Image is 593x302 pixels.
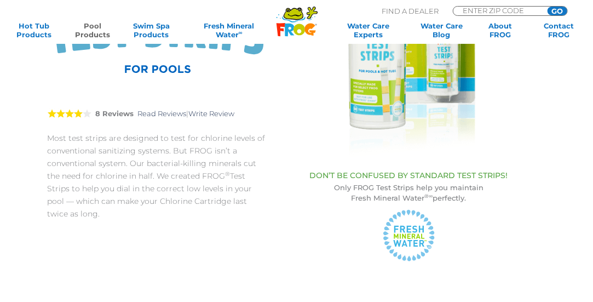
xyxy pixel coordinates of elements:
p: Only FROG Test Strips help you maintain Fresh Mineral Water perfectly. [289,183,529,203]
a: Fresh MineralWater∞ [187,21,271,39]
a: ContactFROG [537,21,582,39]
a: AboutFROG [477,21,523,39]
sup: ®∞ [425,193,433,199]
a: Swim SpaProducts [129,21,174,39]
a: Write Review [189,109,235,118]
input: Zip Code Form [462,7,536,14]
p: Find A Dealer [382,6,439,16]
a: Hot TubProducts [11,21,56,39]
p: Most test strips are designed to test for chlorine levels of conventional sanitizing systems. But... [48,132,266,220]
div: | [48,96,266,132]
span: 4 [48,109,83,118]
a: PoolProducts [70,21,115,39]
h3: DON’T BE CONFUSED BY STANDARD TEST STRIPS! [289,171,529,180]
a: Water CareExperts [330,21,406,39]
a: Read Reviews [138,109,187,118]
sup: ® [226,170,231,178]
sup: ∞ [239,30,243,36]
a: Water CareBlog [419,21,464,39]
input: GO [548,7,567,15]
strong: 8 Reviews [96,109,134,118]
